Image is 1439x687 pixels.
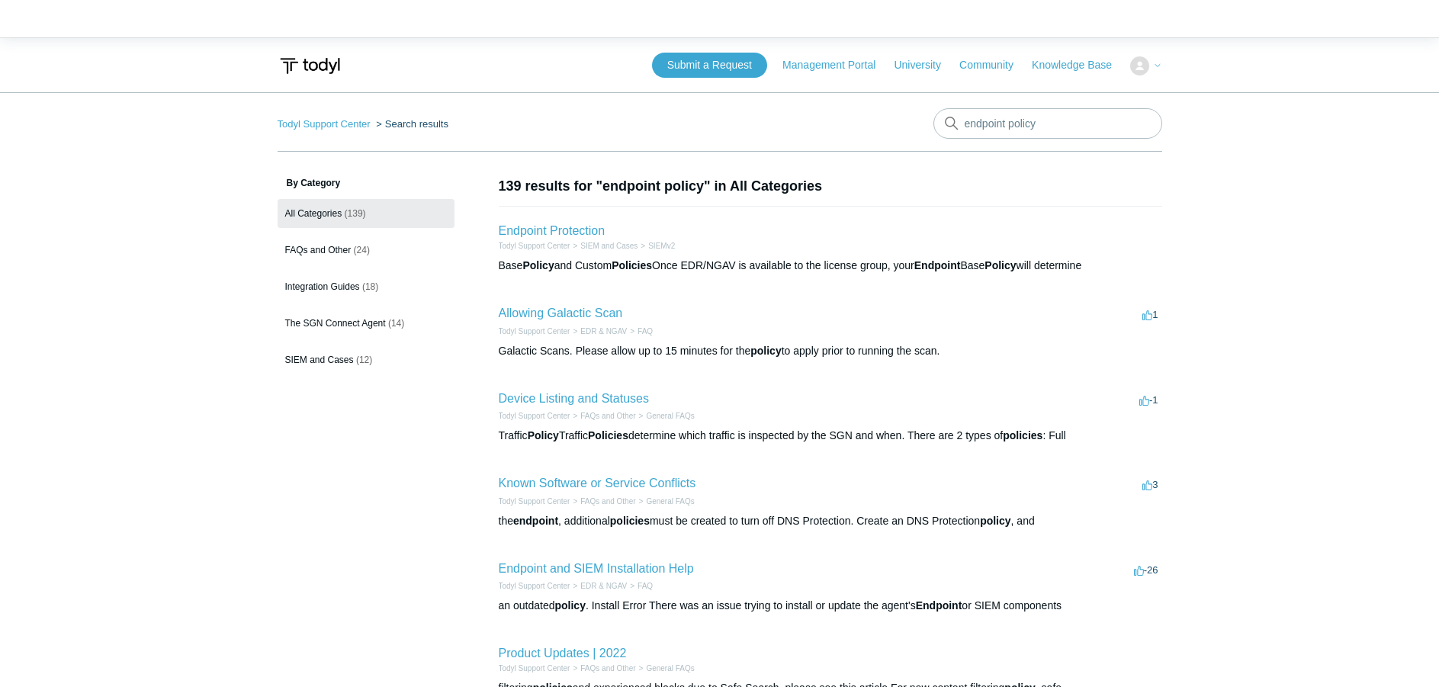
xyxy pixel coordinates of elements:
a: FAQ [638,582,653,590]
a: Product Updates | 2022 [499,647,627,660]
li: Todyl Support Center [278,118,374,130]
a: Endpoint Protection [499,224,605,237]
li: General FAQs [636,663,695,674]
a: Management Portal [782,57,891,73]
em: Policy [522,259,554,271]
a: SIEM and Cases (12) [278,345,455,374]
li: Todyl Support Center [499,410,570,422]
em: Endpoint [916,599,962,612]
li: Todyl Support Center [499,663,570,674]
a: General FAQs [646,497,694,506]
a: Todyl Support Center [499,582,570,590]
li: Todyl Support Center [499,496,570,507]
a: FAQs and Other (24) [278,236,455,265]
a: FAQs and Other [580,497,635,506]
li: Todyl Support Center [499,326,570,337]
h3: By Category [278,176,455,190]
span: (24) [354,245,370,255]
span: Integration Guides [285,281,360,292]
a: The SGN Connect Agent (14) [278,309,455,338]
li: EDR & NGAV [570,580,627,592]
em: endpoint [513,515,558,527]
li: General FAQs [636,496,695,507]
em: policy [554,599,585,612]
em: Endpoint [914,259,961,271]
span: -1 [1139,394,1158,406]
span: (18) [362,281,378,292]
li: SIEM and Cases [570,240,638,252]
span: 1 [1142,309,1158,320]
em: Policy [984,259,1016,271]
a: Device Listing and Statuses [499,392,649,405]
a: Todyl Support Center [499,497,570,506]
em: policy [750,345,781,357]
em: policies [1003,429,1042,441]
li: FAQs and Other [570,410,635,422]
span: SIEM and Cases [285,355,354,365]
a: FAQs and Other [580,664,635,673]
li: Todyl Support Center [499,240,570,252]
h1: 139 results for "endpoint policy" in All Categories [499,176,1162,197]
a: University [894,57,956,73]
a: Integration Guides (18) [278,272,455,301]
li: Search results [373,118,448,130]
em: Policy [528,429,559,441]
a: General FAQs [646,664,694,673]
a: Todyl Support Center [499,412,570,420]
span: FAQs and Other [285,245,352,255]
span: (139) [345,208,366,219]
em: Policies [588,429,628,441]
a: Todyl Support Center [278,118,371,130]
a: EDR & NGAV [580,582,627,590]
em: policies [610,515,650,527]
li: Todyl Support Center [499,580,570,592]
li: FAQ [627,580,653,592]
li: FAQs and Other [570,663,635,674]
a: Todyl Support Center [499,327,570,335]
span: The SGN Connect Agent [285,318,386,329]
a: Allowing Galactic Scan [499,307,623,319]
div: the , additional must be created to turn off DNS Protection. Create an DNS Protection , and [499,513,1162,529]
a: Todyl Support Center [499,242,570,250]
div: an outdated . Install Error There was an issue trying to install or update the agent's or SIEM co... [499,598,1162,614]
a: Submit a Request [652,53,767,78]
div: Traffic Traffic determine which traffic is inspected by the SGN and when. There are 2 types of : ... [499,428,1162,444]
li: EDR & NGAV [570,326,627,337]
a: All Categories (139) [278,199,455,228]
span: All Categories [285,208,342,219]
span: -26 [1134,564,1158,576]
a: FAQ [638,327,653,335]
a: Known Software or Service Conflicts [499,477,696,490]
div: Galactic Scans. Please allow up to 15 minutes for the to apply prior to running the scan. [499,343,1162,359]
span: (14) [388,318,404,329]
a: SIEMv2 [648,242,675,250]
a: SIEM and Cases [580,242,638,250]
li: SIEMv2 [638,240,675,252]
div: Base and Custom Once EDR/NGAV is available to the license group, your Base will determine [499,258,1162,274]
a: Todyl Support Center [499,664,570,673]
em: policy [980,515,1010,527]
a: Endpoint and SIEM Installation Help [499,562,694,575]
span: (12) [356,355,372,365]
li: FAQs and Other [570,496,635,507]
li: General FAQs [636,410,695,422]
input: Search [933,108,1162,139]
a: Community [959,57,1029,73]
li: FAQ [627,326,653,337]
a: General FAQs [646,412,694,420]
a: FAQs and Other [580,412,635,420]
a: Knowledge Base [1032,57,1127,73]
img: Todyl Support Center Help Center home page [278,52,342,80]
em: Policies [612,259,652,271]
a: EDR & NGAV [580,327,627,335]
span: 3 [1142,479,1158,490]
